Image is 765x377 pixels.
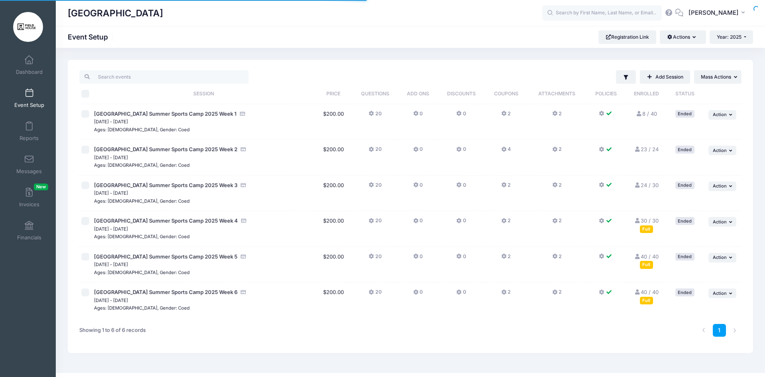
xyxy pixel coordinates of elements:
[713,219,727,225] span: Action
[494,91,518,97] span: Coupons
[20,135,39,142] span: Reports
[413,110,423,122] button: 0
[640,70,690,84] a: Add Session
[316,140,351,176] td: $200.00
[456,182,466,193] button: 0
[369,146,381,157] button: 20
[456,253,466,264] button: 0
[625,84,668,104] th: Enrolled
[713,290,727,296] span: Action
[10,217,48,245] a: Financials
[94,217,238,224] span: [GEOGRAPHIC_DATA] Summer Sports Camp 2025 Week 4
[640,225,653,233] div: Full
[587,84,625,104] th: Policies
[675,288,694,296] div: Ended
[240,218,247,223] i: Accepting Credit Card Payments
[413,288,423,300] button: 0
[240,147,246,152] i: Accepting Credit Card Payments
[552,253,562,264] button: 2
[501,182,511,193] button: 2
[713,112,727,117] span: Action
[456,110,466,122] button: 0
[369,110,381,122] button: 20
[94,198,190,204] small: Ages: [DEMOGRAPHIC_DATA], Gender: Coed
[19,201,39,208] span: Invoices
[708,217,736,227] button: Action
[316,282,351,318] td: $200.00
[316,247,351,283] td: $200.00
[694,70,741,84] button: Mass Actions
[701,74,731,80] span: Mass Actions
[717,34,741,40] span: Year: 2025
[94,305,190,311] small: Ages: [DEMOGRAPHIC_DATA], Gender: Coed
[527,84,587,104] th: Attachments
[634,146,659,152] a: 23 / 24
[713,255,727,260] span: Action
[552,288,562,300] button: 2
[542,5,662,21] input: Search by First Name, Last Name, or Email...
[34,184,48,190] span: New
[636,111,657,117] a: 8 / 40
[10,117,48,145] a: Reports
[13,12,43,42] img: Marlton Field House
[351,84,399,104] th: Questions
[94,119,128,124] small: [DATE] - [DATE]
[68,33,115,41] h1: Event Setup
[634,289,659,303] a: 40 / 40 Full
[94,162,190,168] small: Ages: [DEMOGRAPHIC_DATA], Gender: Coed
[94,234,190,239] small: Ages: [DEMOGRAPHIC_DATA], Gender: Coed
[708,182,736,191] button: Action
[369,182,381,193] button: 20
[94,262,128,267] small: [DATE] - [DATE]
[660,30,706,44] button: Actions
[94,298,128,303] small: [DATE] - [DATE]
[456,146,466,157] button: 0
[399,84,437,104] th: Add Ons
[713,183,727,189] span: Action
[361,91,389,97] span: Questions
[708,110,736,120] button: Action
[538,91,575,97] span: Attachments
[552,146,562,157] button: 2
[447,91,476,97] span: Discounts
[94,182,237,188] span: [GEOGRAPHIC_DATA] Summer Sports Camp 2025 Week 3
[413,217,423,229] button: 0
[316,211,351,247] td: $200.00
[16,168,42,175] span: Messages
[94,190,128,196] small: [DATE] - [DATE]
[369,253,381,264] button: 20
[675,110,694,118] div: Ended
[634,182,659,188] a: 24 / 30
[94,270,190,275] small: Ages: [DEMOGRAPHIC_DATA], Gender: Coed
[10,51,48,79] a: Dashboard
[10,184,48,211] a: InvoicesNew
[316,84,351,104] th: Price
[710,30,753,44] button: Year: 2025
[683,4,753,22] button: [PERSON_NAME]
[708,288,736,298] button: Action
[240,290,246,295] i: Accepting Credit Card Payments
[369,217,381,229] button: 20
[675,217,694,225] div: Ended
[552,182,562,193] button: 2
[316,176,351,211] td: $200.00
[437,84,485,104] th: Discounts
[675,253,694,261] div: Ended
[413,146,423,157] button: 0
[239,111,245,116] i: Accepting Credit Card Payments
[94,155,128,160] small: [DATE] - [DATE]
[94,127,190,132] small: Ages: [DEMOGRAPHIC_DATA], Gender: Coed
[94,289,237,295] span: [GEOGRAPHIC_DATA] Summer Sports Camp 2025 Week 6
[640,261,653,268] div: Full
[708,146,736,155] button: Action
[598,30,656,44] a: Registration Link
[501,110,511,122] button: 2
[240,183,246,188] i: Accepting Credit Card Payments
[552,110,562,122] button: 2
[413,253,423,264] button: 0
[485,84,527,104] th: Coupons
[713,324,726,337] a: 1
[94,226,128,232] small: [DATE] - [DATE]
[595,91,617,97] span: Policies
[675,182,694,189] div: Ended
